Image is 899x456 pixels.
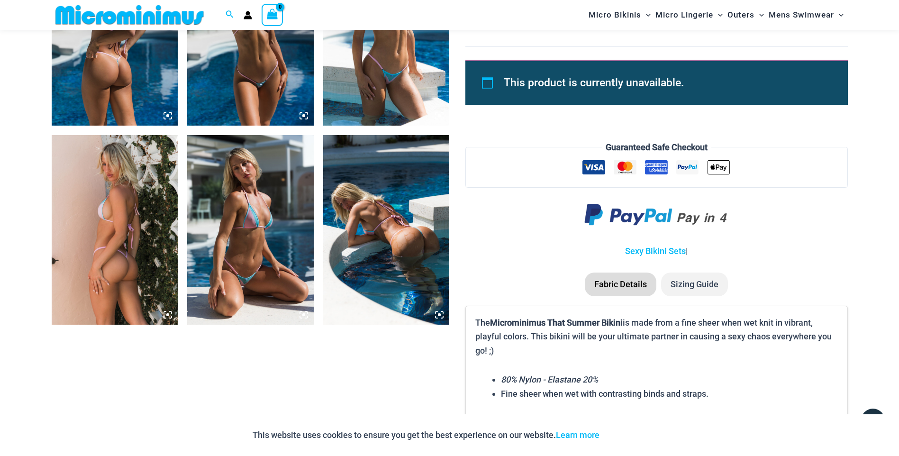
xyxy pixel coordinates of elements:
a: OutersMenu ToggleMenu Toggle [725,3,766,27]
a: Search icon link [226,9,234,21]
img: That Summer Dawn 3063 Tri Top 4303 Micro [187,135,314,325]
b: Microminimus That Summer Bikini [490,318,623,328]
a: Account icon link [244,11,252,19]
span: Mens Swimwear [769,3,834,27]
span: Menu Toggle [713,3,723,27]
p: The is made from a fine sheer when wet knit in vibrant, playful colors. This bikini will be your ... [475,316,837,358]
img: That Summer Dawn 3063 Tri Top 4303 Micro [52,135,178,325]
a: Learn more [556,430,599,440]
img: That Summer Dawn 3063 Tri Top 4309 Micro [323,135,450,325]
div: This product is currently unavailable. [465,60,847,105]
li: Fabric Details [585,273,656,296]
a: Mens SwimwearMenu ToggleMenu Toggle [766,3,846,27]
p: This website uses cookies to ensure you get the best experience on our website. [253,428,599,442]
span: Outers [727,3,754,27]
button: Accept [607,424,647,447]
span: Menu Toggle [754,3,764,27]
nav: Site Navigation [585,1,848,28]
span: Menu Toggle [834,3,844,27]
li: Sizing Guide [661,273,728,296]
a: Sexy Bikini Sets [625,246,686,256]
legend: Guaranteed Safe Checkout [602,140,711,155]
em: 80% Nylon - Elastane 20% [501,374,598,384]
a: View Shopping Cart, empty [262,4,283,26]
span: Micro Bikinis [589,3,641,27]
img: MM SHOP LOGO FLAT [52,4,208,26]
a: Micro BikinisMenu ToggleMenu Toggle [586,3,653,27]
span: Micro Lingerie [655,3,713,27]
a: Micro LingerieMenu ToggleMenu Toggle [653,3,725,27]
p: | [465,244,847,258]
span: Menu Toggle [641,3,651,27]
li: Fine sheer when wet with contrasting binds and straps. [501,387,837,401]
